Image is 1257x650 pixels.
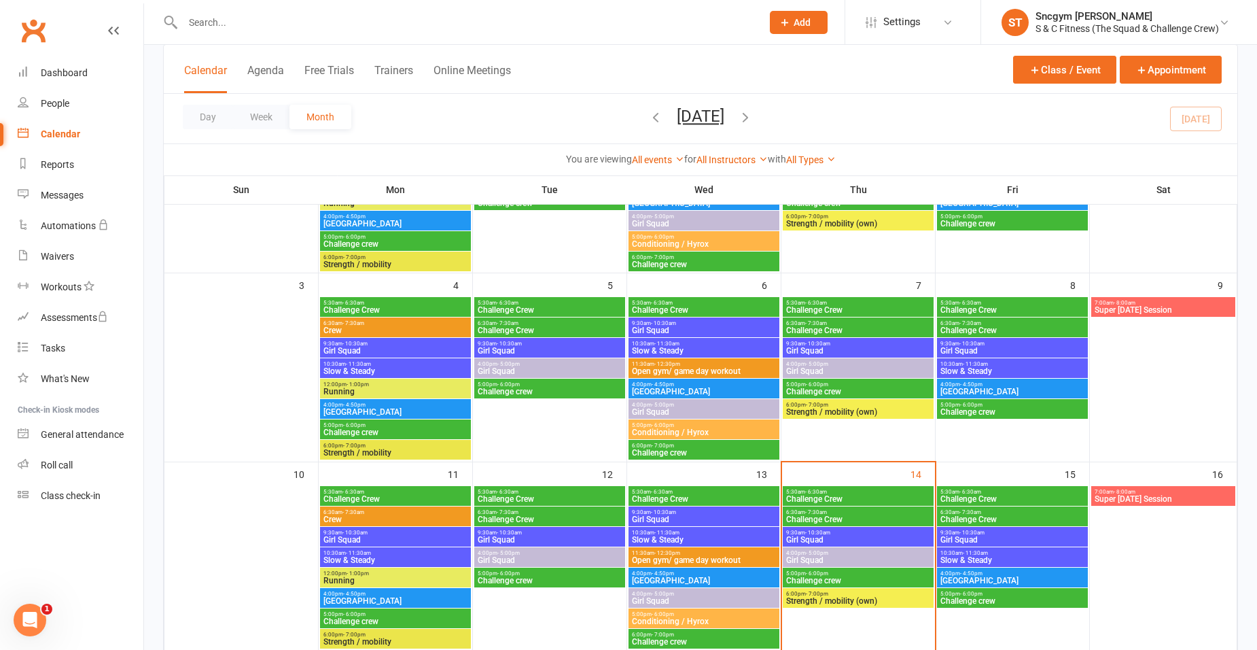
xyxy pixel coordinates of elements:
[786,154,836,165] a: All Types
[323,326,468,335] span: Crew
[631,570,777,577] span: 4:00pm
[477,381,622,388] span: 5:00pm
[652,402,674,408] span: - 5:00pm
[631,260,777,269] span: Challenge crew
[960,213,982,220] span: - 6:00pm
[41,343,65,354] div: Tasks
[940,577,1085,585] span: [GEOGRAPHIC_DATA]
[1094,300,1233,306] span: 7:00am
[654,341,679,347] span: - 11:30am
[304,64,354,93] button: Free Trials
[940,536,1085,544] span: Girl Squad
[323,495,468,503] span: Challenge Crew
[323,381,468,388] span: 12:00pm
[651,489,673,495] span: - 6:30am
[677,107,724,126] button: [DATE]
[18,481,143,511] a: Class kiosk mode
[1070,273,1089,296] div: 8
[497,381,520,388] span: - 6:00pm
[631,341,777,347] span: 10:30am
[940,402,1085,408] span: 5:00pm
[806,591,828,597] span: - 7:00pm
[631,213,777,220] span: 4:00pm
[1114,489,1135,495] span: - 8:00am
[940,408,1085,416] span: Challenge crew
[18,88,143,119] a: People
[1094,306,1233,314] span: Super [DATE] Session
[785,591,931,597] span: 6:00pm
[631,536,777,544] span: Slow & Steady
[631,367,777,375] span: Open gym/ game day workout
[785,326,931,335] span: Challenge Crew
[477,577,622,585] span: Challenge crew
[41,312,108,323] div: Assessments
[41,373,90,384] div: What's New
[477,556,622,564] span: Girl Squad
[940,199,1085,207] span: [GEOGRAPHIC_DATA]
[652,591,674,597] span: - 5:00pm
[631,443,777,449] span: 6:00pm
[16,14,50,48] a: Clubworx
[323,443,468,449] span: 6:00pm
[806,381,828,388] span: - 6:00pm
[785,213,931,220] span: 6:00pm
[448,462,472,485] div: 11
[1094,495,1233,503] span: Super [DATE] Session
[323,577,468,585] span: Running
[41,159,74,170] div: Reports
[806,213,828,220] span: - 7:00pm
[631,320,777,326] span: 9:30am
[18,58,143,88] a: Dashboard
[806,402,828,408] span: - 7:00pm
[631,428,777,437] span: Conditioning / Hyrox
[477,341,622,347] span: 9:30am
[940,381,1085,388] span: 4:00pm
[785,300,931,306] span: 5:30am
[794,17,811,28] span: Add
[631,449,777,457] span: Challenge crew
[959,509,981,515] span: - 7:30am
[631,408,777,416] span: Girl Squad
[477,320,622,326] span: 6:30am
[343,213,366,220] span: - 4:50pm
[960,381,982,388] span: - 4:50pm
[631,388,777,396] span: [GEOGRAPHIC_DATA]
[805,509,827,515] span: - 7:30am
[940,495,1085,503] span: Challenge Crew
[631,234,777,240] span: 5:00pm
[785,381,931,388] span: 5:00pm
[18,420,143,450] a: General attendance kiosk mode
[179,13,752,32] input: Search...
[652,570,674,577] span: - 4:50pm
[323,402,468,408] span: 4:00pm
[785,347,931,355] span: Girl Squad
[497,341,522,347] span: - 10:30am
[762,273,781,296] div: 6
[785,408,931,416] span: Strength / mobility (own)
[940,530,1085,536] span: 9:30am
[477,550,622,556] span: 4:00pm
[41,490,101,501] div: Class check-in
[631,240,777,248] span: Conditioning / Hyrox
[631,422,777,428] span: 5:00pm
[654,550,680,556] span: - 12:30pm
[652,254,674,260] span: - 7:00pm
[323,213,468,220] span: 4:00pm
[323,300,468,306] span: 5:30am
[477,361,622,367] span: 4:00pm
[940,306,1085,314] span: Challenge Crew
[323,347,468,355] span: Girl Squad
[183,105,233,129] button: Day
[940,591,1085,597] span: 5:00pm
[164,175,319,204] th: Sun
[477,326,622,335] span: Challenge Crew
[323,240,468,248] span: Challenge crew
[910,462,935,485] div: 14
[940,361,1085,367] span: 10:30am
[323,489,468,495] span: 5:30am
[41,67,88,78] div: Dashboard
[940,220,1085,228] span: Challenge crew
[323,611,468,617] span: 5:00pm
[323,536,468,544] span: Girl Squad
[1090,175,1237,204] th: Sat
